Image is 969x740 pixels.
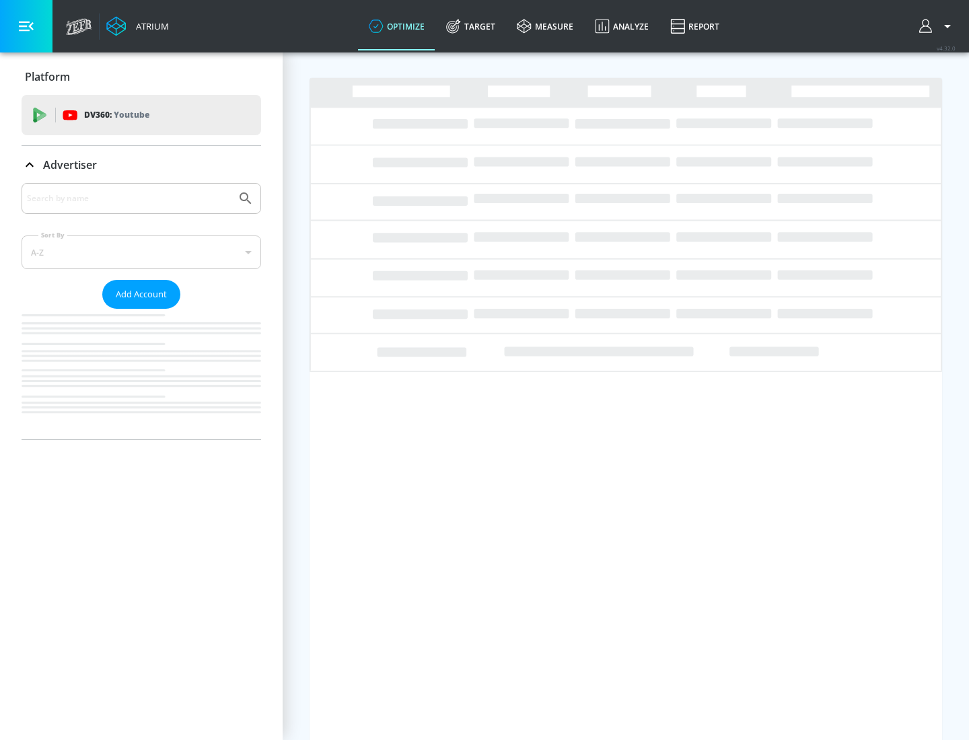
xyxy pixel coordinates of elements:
div: Atrium [131,20,169,32]
input: Search by name [27,190,231,207]
p: Platform [25,69,70,84]
label: Sort By [38,231,67,239]
a: measure [506,2,584,50]
a: Target [435,2,506,50]
span: v 4.32.0 [937,44,956,52]
a: Atrium [106,16,169,36]
a: optimize [358,2,435,50]
nav: list of Advertiser [22,309,261,439]
p: Advertiser [43,157,97,172]
div: DV360: Youtube [22,95,261,135]
div: A-Z [22,235,261,269]
div: Advertiser [22,146,261,184]
div: Platform [22,58,261,96]
p: Youtube [114,108,149,122]
button: Add Account [102,280,180,309]
a: Report [659,2,730,50]
span: Add Account [116,287,167,302]
p: DV360: [84,108,149,122]
div: Advertiser [22,183,261,439]
a: Analyze [584,2,659,50]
